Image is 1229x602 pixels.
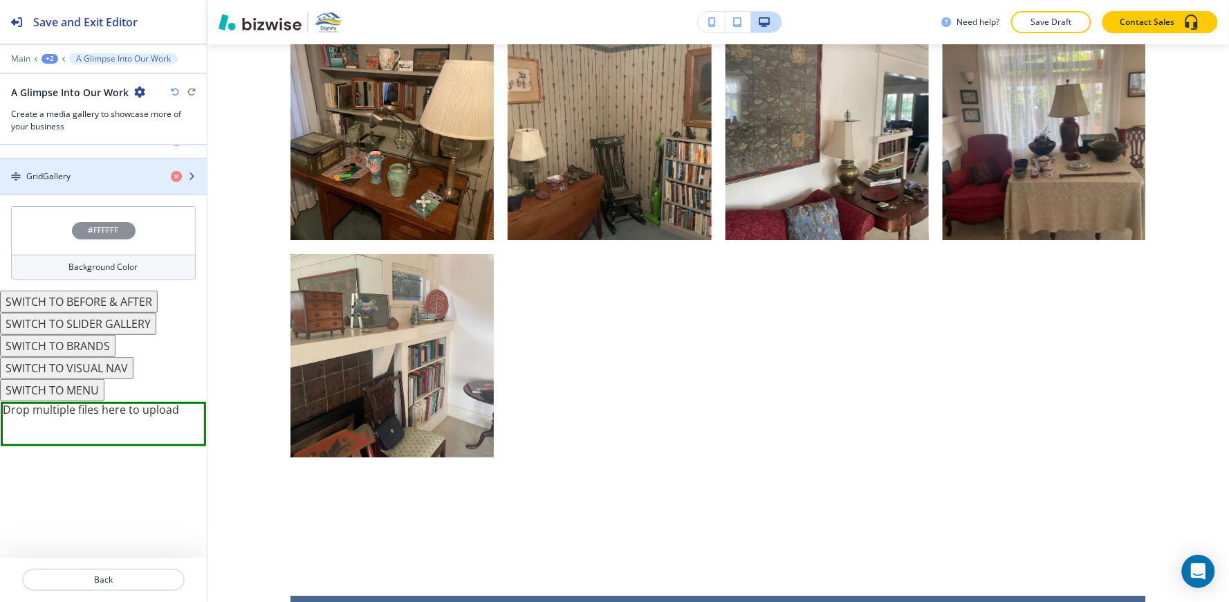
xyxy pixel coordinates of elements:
h3: Need help? [957,16,1000,28]
p: Back [24,574,183,586]
p: Save Draft [1029,16,1073,28]
h3: Create a media gallery to showcase more of your business [11,108,196,133]
div: Open Intercom Messenger [1182,555,1215,588]
h4: GridGallery [26,170,71,183]
button: Save Draft [1011,11,1091,33]
button: Main [11,54,30,64]
div: Drop multiple files here to upload [1,402,206,446]
button: Back [22,569,185,591]
h2: Save and Exit Editor [33,14,138,30]
button: #FFFFFFBackground Color [11,206,196,280]
button: Contact Sales [1102,11,1218,33]
button: A Glimpse Into Our Work [69,53,178,64]
img: Drag [11,172,21,181]
p: A Glimpse Into Our Work [76,54,171,64]
img: Bizwise Logo [219,14,302,30]
h4: #FFFFFF [89,224,119,237]
button: +2 [41,54,58,64]
img: Your Logo [314,11,343,33]
h4: Background Color [69,261,138,273]
h2: A Glimpse Into Our Work [11,85,129,100]
p: Contact Sales [1120,16,1175,28]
